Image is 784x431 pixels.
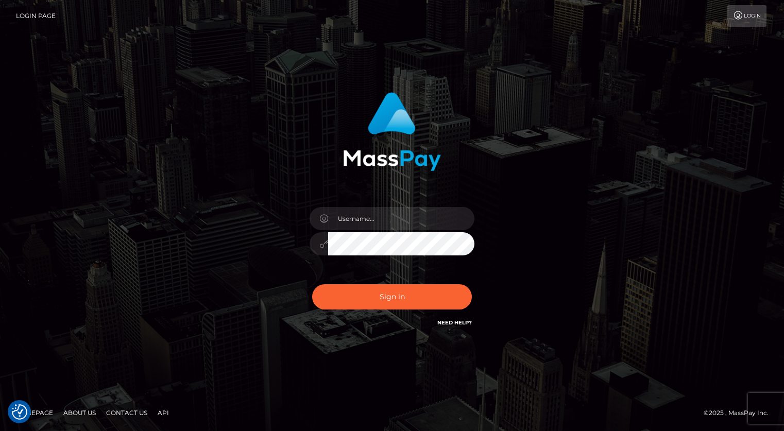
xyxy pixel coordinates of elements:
input: Username... [328,207,474,230]
a: Login [727,5,766,27]
a: API [154,405,173,421]
a: Need Help? [437,319,472,326]
a: Homepage [11,405,57,421]
button: Consent Preferences [12,404,27,420]
button: Sign in [312,284,472,309]
img: MassPay Login [343,92,441,171]
a: Contact Us [102,405,151,421]
img: Revisit consent button [12,404,27,420]
a: Login Page [16,5,56,27]
div: © 2025 , MassPay Inc. [704,407,776,419]
a: About Us [59,405,100,421]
